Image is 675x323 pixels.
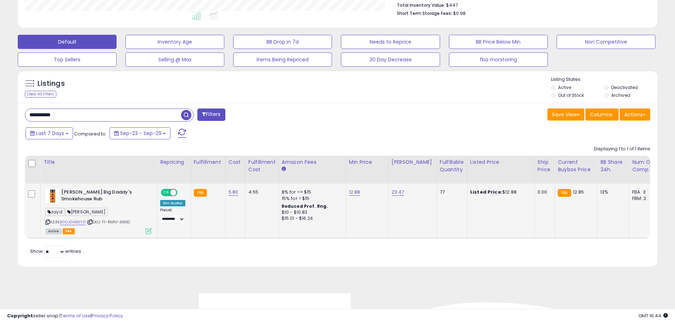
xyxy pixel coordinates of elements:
a: 5.80 [229,189,238,196]
div: Cost [229,158,242,166]
div: Listed Price [470,158,531,166]
button: Actions [620,108,650,121]
button: 30 Day Decrease [341,52,440,67]
div: 13% [600,189,624,195]
div: Amazon Fees [282,158,343,166]
span: 12.85 [573,189,584,195]
button: fba monitoring [449,52,548,67]
div: FBM: 2 [632,195,656,202]
h5: Listings [38,79,65,89]
label: Deactivated [611,84,638,90]
button: Needs to Reprice [341,35,440,49]
div: Num of Comp. [632,158,658,173]
b: [PERSON_NAME] Big Daddy's Smokehouse Rub [61,189,147,204]
span: OFF [176,190,188,196]
label: Archived [611,92,630,98]
button: Columns [585,108,619,121]
span: ON [162,190,170,196]
img: 41hXduuXo0L._SL40_.jpg [45,189,60,203]
div: 15% for > $15 [282,195,341,202]
span: $0.98 [453,10,466,17]
button: Filters [197,108,225,121]
small: FBA [558,189,571,197]
a: B00JGAB9YG [60,219,86,225]
small: Amazon Fees. [282,166,286,172]
span: FBA [63,228,75,234]
span: Compared to: [74,130,107,137]
label: Out of Stock [558,92,584,98]
button: Inventory Age [125,35,224,49]
span: Last 7 Days [36,130,64,137]
div: Ship Price [538,158,552,173]
div: Current Buybox Price [558,158,594,173]
span: | SKU: F1-RMIV-3KND [87,219,130,225]
p: Listing States: [551,76,657,83]
span: zayd [45,208,64,216]
div: $10 - $10.83 [282,210,341,216]
span: Show: entries [30,248,81,255]
div: Clear All Filters [25,91,56,98]
span: Sep-23 - Sep-29 [120,130,162,137]
div: [PERSON_NAME] [392,158,434,166]
a: 12.88 [349,189,360,196]
small: FBA [194,189,207,197]
span: Columns [590,111,612,118]
button: Save View [547,108,584,121]
div: Title [44,158,154,166]
div: FBA: 3 [632,189,656,195]
button: Items Being Repriced [233,52,332,67]
div: Displaying 1 to 1 of 1 items [594,146,650,152]
button: Non Competitive [557,35,656,49]
div: $12.88 [470,189,529,195]
div: Min Price [349,158,386,166]
a: 23.47 [392,189,404,196]
span: All listings currently available for purchase on Amazon [45,228,62,234]
label: Active [558,84,571,90]
div: $15.01 - $16.24 [282,216,341,222]
div: 8% for <= $15 [282,189,341,195]
b: Total Inventory Value: [397,2,445,8]
div: 0.00 [538,189,549,195]
button: BB Price Below Min [449,35,548,49]
div: ASIN: [45,189,152,233]
div: BB Share 24h. [600,158,626,173]
div: 77 [440,189,462,195]
button: Sep-23 - Sep-29 [109,127,170,139]
b: Short Term Storage Fees: [397,10,452,16]
li: $447 [397,0,645,9]
div: Win BuyBox [160,200,185,206]
b: Reduced Prof. Rng. [282,203,328,209]
button: Last 7 Days [26,127,73,139]
button: Top Sellers [18,52,117,67]
div: Preset: [160,208,185,224]
button: Selling @ Max [125,52,224,67]
div: Fulfillable Quantity [440,158,464,173]
span: [PERSON_NAME] [65,208,108,216]
div: Fulfillment Cost [248,158,276,173]
b: Listed Price: [470,189,502,195]
div: 4.55 [248,189,273,195]
div: Repricing [160,158,188,166]
div: Fulfillment [194,158,223,166]
button: Default [18,35,117,49]
button: BB Drop in 7d [233,35,332,49]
